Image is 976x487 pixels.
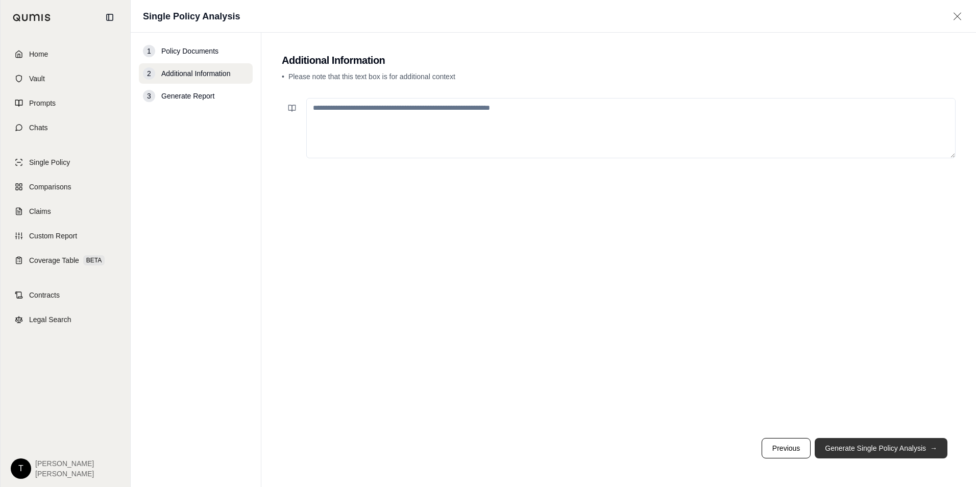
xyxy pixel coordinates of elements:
[29,314,71,325] span: Legal Search
[161,46,218,56] span: Policy Documents
[29,74,45,84] span: Vault
[11,458,31,479] div: T
[7,116,124,139] a: Chats
[161,68,230,79] span: Additional Information
[7,67,124,90] a: Vault
[161,91,214,101] span: Generate Report
[29,290,60,300] span: Contracts
[762,438,811,458] button: Previous
[7,92,124,114] a: Prompts
[35,458,94,469] span: [PERSON_NAME]
[7,151,124,174] a: Single Policy
[143,67,155,80] div: 2
[29,182,71,192] span: Comparisons
[29,231,77,241] span: Custom Report
[29,206,51,216] span: Claims
[282,53,956,67] h2: Additional Information
[29,49,48,59] span: Home
[143,90,155,102] div: 3
[7,200,124,223] a: Claims
[29,255,79,265] span: Coverage Table
[282,72,284,81] span: •
[7,225,124,247] a: Custom Report
[7,284,124,306] a: Contracts
[288,72,455,81] span: Please note that this text box is for additional context
[7,308,124,331] a: Legal Search
[29,157,70,167] span: Single Policy
[143,9,240,23] h1: Single Policy Analysis
[29,98,56,108] span: Prompts
[143,45,155,57] div: 1
[35,469,94,479] span: [PERSON_NAME]
[7,43,124,65] a: Home
[13,14,51,21] img: Qumis Logo
[83,255,105,265] span: BETA
[102,9,118,26] button: Collapse sidebar
[815,438,947,458] button: Generate Single Policy Analysis→
[29,123,48,133] span: Chats
[930,443,937,453] span: →
[7,249,124,272] a: Coverage TableBETA
[7,176,124,198] a: Comparisons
